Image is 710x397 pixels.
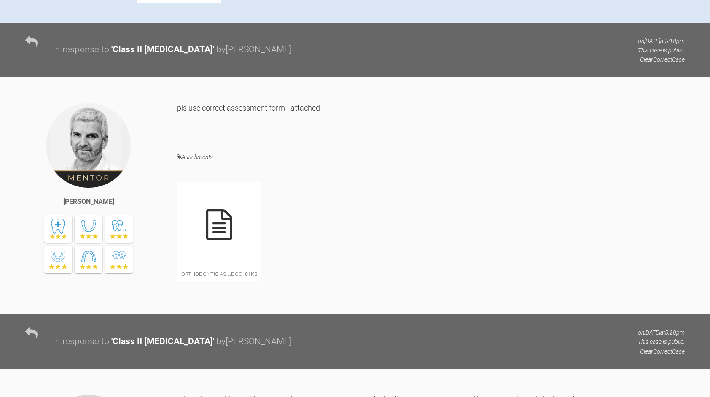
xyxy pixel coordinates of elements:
div: ' Class II [MEDICAL_DATA] ' [111,43,214,57]
div: ' Class II [MEDICAL_DATA] ' [111,335,214,349]
img: Ross Hobson [46,103,132,189]
div: In response to [53,43,109,57]
div: [PERSON_NAME] [63,196,114,207]
div: In response to [53,335,109,349]
p: on [DATE] at 5:20pm [638,328,685,337]
p: ClearCorrect Case [638,55,685,64]
p: on [DATE] at 5:18pm [638,36,685,46]
p: ClearCorrect Case [638,347,685,356]
span: orthodontic As….doc - 81KB [177,267,261,281]
div: pls use correct assessment form - attached [177,103,685,140]
p: This case is public. [638,337,685,346]
div: by [PERSON_NAME] [216,335,291,349]
h4: Attachments [177,152,685,162]
div: by [PERSON_NAME] [216,43,291,57]
p: This case is public. [638,46,685,55]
